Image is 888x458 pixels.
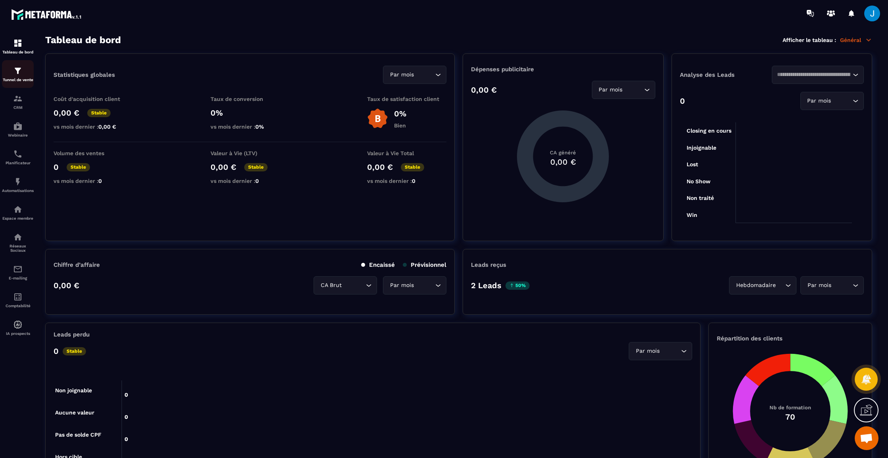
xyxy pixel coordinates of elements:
[2,60,34,88] a: formationformationTunnel de vente
[388,70,415,79] span: Par mois
[2,276,34,280] p: E-mailing
[415,70,433,79] input: Search for option
[255,178,259,184] span: 0
[471,66,655,73] p: Dépenses publicitaire
[54,150,133,156] p: Volume des ventes
[2,78,34,82] p: Tunnel de vente
[687,212,697,218] tspan: Win
[680,71,772,78] p: Analyse des Leads
[800,276,864,295] div: Search for option
[2,161,34,165] p: Planificateur
[2,188,34,193] p: Automatisations
[13,320,23,329] img: automations
[98,124,116,130] span: 0,00 €
[2,286,34,314] a: accountantaccountantComptabilité
[13,177,23,186] img: automations
[471,281,501,290] p: 2 Leads
[634,347,661,355] span: Par mois
[367,162,393,172] p: 0,00 €
[717,335,864,342] p: Répartition des clients
[244,163,268,171] p: Stable
[800,92,864,110] div: Search for option
[367,96,446,102] p: Taux de satisfaction client
[806,97,833,105] span: Par mois
[394,122,406,129] p: Bien
[45,34,121,46] h3: Tableau de bord
[383,66,446,84] div: Search for option
[840,36,872,44] p: Général
[54,346,59,356] p: 0
[54,162,59,172] p: 0
[412,178,415,184] span: 0
[2,116,34,143] a: automationsautomationsWebinaire
[403,261,446,268] p: Prévisionnel
[361,261,395,268] p: Encaissé
[54,281,79,290] p: 0,00 €
[211,178,290,184] p: vs mois dernier :
[2,199,34,226] a: automationsautomationsEspace membre
[687,144,716,151] tspan: Injoignable
[505,281,530,290] p: 50%
[2,50,34,54] p: Tableau de bord
[314,276,377,295] div: Search for option
[87,109,111,117] p: Stable
[2,216,34,220] p: Espace membre
[777,281,783,290] input: Search for option
[777,70,851,79] input: Search for option
[597,86,624,94] span: Par mois
[729,276,796,295] div: Search for option
[211,124,290,130] p: vs mois dernier :
[2,258,34,286] a: emailemailE-mailing
[54,71,115,78] p: Statistiques globales
[211,162,236,172] p: 0,00 €
[211,150,290,156] p: Valeur à Vie (LTV)
[211,96,290,102] p: Taux de conversion
[54,331,90,338] p: Leads perdu
[833,281,851,290] input: Search for option
[319,281,343,290] span: CA Brut
[55,387,92,394] tspan: Non joignable
[2,133,34,137] p: Webinaire
[687,195,714,201] tspan: Non traité
[687,127,731,134] tspan: Closing en cours
[2,105,34,110] p: CRM
[54,96,133,102] p: Coût d'acquisition client
[13,149,23,159] img: scheduler
[2,32,34,60] a: formationformationTableau de bord
[415,281,433,290] input: Search for option
[687,161,698,167] tspan: Lost
[367,150,446,156] p: Valeur à Vie Total
[55,409,94,416] tspan: Aucune valeur
[2,143,34,171] a: schedulerschedulerPlanificateur
[2,331,34,336] p: IA prospects
[54,124,133,130] p: vs mois dernier :
[783,37,836,43] p: Afficher le tableau :
[367,108,388,129] img: b-badge-o.b3b20ee6.svg
[211,108,290,118] p: 0%
[734,281,777,290] span: Hebdomadaire
[54,261,100,268] p: Chiffre d’affaire
[2,304,34,308] p: Comptabilité
[255,124,264,130] span: 0%
[394,109,406,118] p: 0%
[833,97,851,105] input: Search for option
[11,7,82,21] img: logo
[55,431,101,438] tspan: Pas de solde CPF
[471,85,497,95] p: 0,00 €
[806,281,833,290] span: Par mois
[629,342,692,360] div: Search for option
[383,276,446,295] div: Search for option
[98,178,102,184] span: 0
[2,226,34,258] a: social-networksocial-networkRéseaux Sociaux
[661,347,679,355] input: Search for option
[772,66,864,84] div: Search for option
[13,264,23,274] img: email
[680,96,685,106] p: 0
[13,94,23,103] img: formation
[592,81,655,99] div: Search for option
[388,281,415,290] span: Par mois
[401,163,424,171] p: Stable
[13,38,23,48] img: formation
[2,244,34,253] p: Réseaux Sociaux
[2,88,34,116] a: formationformationCRM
